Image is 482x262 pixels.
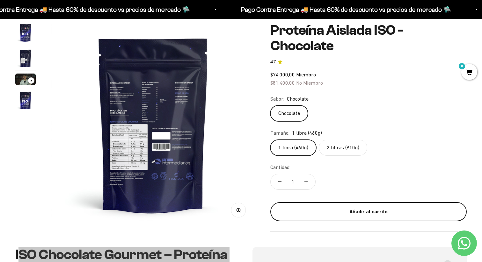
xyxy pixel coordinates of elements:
[270,129,289,137] legend: Tamaño:
[270,72,295,77] span: $74.000,00
[8,45,132,56] div: Detalles sobre ingredientes "limpios"
[15,74,36,87] button: Ir al artículo 3
[15,48,36,68] img: Proteína Aislada ISO - Chocolate
[270,59,276,66] span: 4.7
[51,23,255,226] img: Proteína Aislada ISO - Chocolate
[270,95,284,103] legend: Sabor:
[15,23,36,43] img: Proteína Aislada ISO - Chocolate
[461,69,477,76] a: 0
[8,57,132,68] div: País de origen de ingredientes
[8,10,132,39] p: Para decidirte a comprar este suplemento, ¿qué información específica sobre su pureza, origen o c...
[270,23,467,53] h1: Proteína Aislada ISO - Chocolate
[15,48,36,70] button: Ir al artículo 2
[15,23,36,45] button: Ir al artículo 1
[296,80,323,86] span: No Miembro
[296,72,316,77] span: Miembro
[458,62,466,70] mark: 0
[287,95,309,103] span: Chocolate
[270,202,467,221] button: Añadir al carrito
[270,80,295,86] span: $81.400,00
[270,59,467,66] a: 4.74.7 de 5.0 estrellas
[21,96,131,106] input: Otra (por favor especifica)
[283,208,454,216] div: Añadir al carrito
[15,90,36,110] img: Proteína Aislada ISO - Chocolate
[105,110,131,121] span: Enviar
[104,110,132,121] button: Enviar
[271,174,289,189] button: Reducir cantidad
[297,174,315,189] button: Aumentar cantidad
[270,163,290,172] label: Cantidad:
[241,4,451,15] p: Pago Contra Entrega 🚚 Hasta 60% de descuento vs precios de mercado 🛸
[292,129,322,137] span: 1 libra (460g)
[15,90,36,112] button: Ir al artículo 4
[8,83,132,94] div: Comparativa con otros productos similares
[8,70,132,81] div: Certificaciones de calidad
